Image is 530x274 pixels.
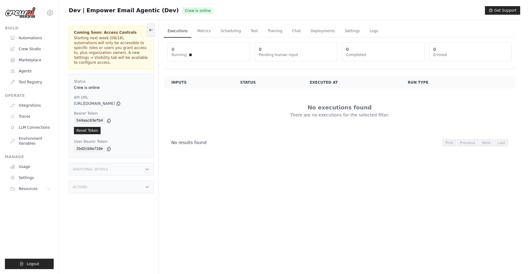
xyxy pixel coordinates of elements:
[74,127,101,134] a: Reset Token
[164,135,515,150] nav: Pagination
[7,33,54,43] a: Automations
[247,25,262,38] a: Test
[457,139,478,146] span: Previous
[19,186,37,191] span: Resources
[346,46,349,52] div: 0
[5,259,54,269] button: Logout
[288,25,304,38] a: Chat
[182,7,213,14] span: Crew is online
[73,185,87,189] h3: Actions
[7,184,54,194] button: Resources
[164,76,233,89] th: Inputs
[259,52,333,57] dt: Pending human input
[69,6,179,15] span: Dev | Empower Email Agentic (Dev)
[495,139,508,146] span: Last
[164,25,191,38] a: Executions
[7,123,54,132] a: LLM Connections
[7,44,54,54] a: Crew Studio
[7,173,54,183] a: Settings
[366,25,382,38] a: Logs
[307,25,339,38] a: Deployments
[74,36,148,65] span: Starting next week (08/18), automations will only be accessible to specific roles or users you gr...
[5,93,54,98] div: Operate
[485,6,520,15] button: Get Support
[308,103,372,112] p: No executions found
[171,46,174,52] div: 0
[346,52,420,57] dt: Completed
[74,145,105,153] code: 2bd2cb0a710e
[171,139,206,146] p: No results found
[302,76,401,89] th: Executed at
[171,52,186,57] span: Running
[7,77,54,87] a: Tool Registry
[7,134,54,148] a: Environment Variables
[5,154,54,159] div: Manage
[217,25,244,38] a: Scheduling
[290,112,389,118] p: There are no executions for the selected filter.
[74,85,148,90] div: Crew is online
[233,76,302,89] th: Status
[341,25,363,38] a: Settings
[259,46,262,52] div: 0
[73,167,108,172] h3: Additional Details
[7,101,54,110] a: Integrations
[5,7,36,19] img: Logo
[74,111,148,116] label: Bearer Token
[194,25,215,38] a: Metrics
[74,117,105,124] code: 544aac63efb4
[433,52,508,57] dt: Errored
[7,66,54,76] a: Agents
[74,101,115,106] span: [URL][DOMAIN_NAME]
[401,76,482,89] th: Run Type
[74,95,148,100] label: API URL
[433,46,436,52] div: 0
[479,139,494,146] span: Next
[27,261,39,266] span: Logout
[443,139,508,146] nav: Pagination
[74,79,148,84] label: Status
[264,25,286,38] a: Training
[74,139,148,144] label: User Bearer Token
[7,112,54,121] a: Traces
[7,162,54,172] a: Usage
[74,30,148,35] span: Coming Soon: Access Controls
[443,139,456,146] span: First
[5,26,54,31] div: Build
[164,76,515,150] section: Crew executions table
[7,55,54,65] a: Marketplace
